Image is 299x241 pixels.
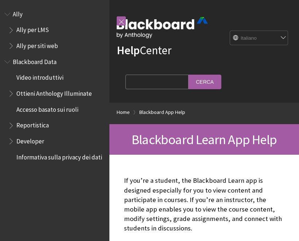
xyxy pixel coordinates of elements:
span: Video introduttivi [16,72,63,82]
span: Ally per siti web [16,40,58,50]
span: Ottieni Anthology Illuminate [16,87,92,97]
span: Ally [13,8,23,18]
input: Cerca [189,75,221,89]
span: Reportistica [16,119,49,129]
span: Blackboard Learn App Help [132,131,277,148]
span: Ally per LMS [16,24,49,34]
span: Blackboard Data [13,56,57,66]
span: Developer [16,135,44,145]
nav: Book outline for Anthology Illuminate [4,56,105,163]
select: Site Language Selector [230,31,288,46]
nav: Book outline for Anthology Ally Help [4,8,105,52]
span: Informativa sulla privacy dei dati [16,151,102,161]
img: Blackboard by Anthology [117,17,208,38]
p: If you’re a student, the Blackboard Learn app is designed especially for you to view content and ... [124,176,284,233]
span: Accesso basato sui ruoli [16,103,78,113]
a: Blackboard App Help [139,108,185,117]
strong: Help [117,43,140,58]
a: HelpCenter [117,43,171,58]
a: Home [117,108,130,117]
